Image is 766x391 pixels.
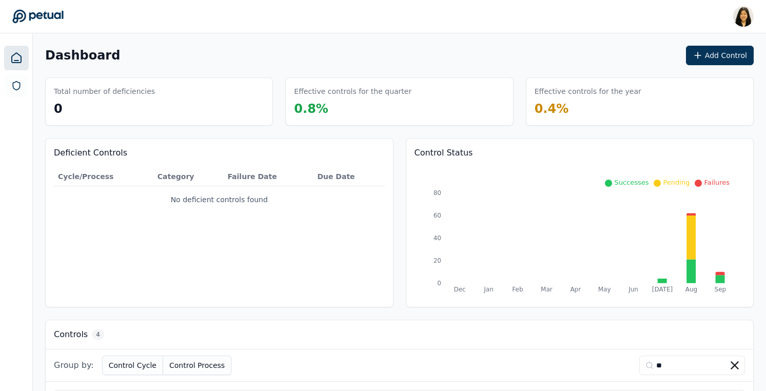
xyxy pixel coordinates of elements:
tspan: 40 [433,234,441,242]
button: Control Cycle [102,356,163,375]
span: Failures [704,179,730,186]
tspan: Jan [483,286,493,293]
a: Dashboard [4,46,29,70]
th: Category [153,167,224,186]
span: 0.8 % [294,102,328,116]
h1: Dashboard [45,47,120,64]
a: Go to Dashboard [12,9,64,24]
tspan: [DATE] [652,286,673,293]
h3: Effective controls for the quarter [294,86,411,96]
tspan: Jun [628,286,638,293]
th: Cycle/Process [54,167,153,186]
tspan: Sep [714,286,726,293]
span: Pending [663,179,690,186]
tspan: May [598,286,611,293]
tspan: Aug [685,286,697,293]
span: 4 [92,329,104,340]
td: No deficient controls found [54,186,385,213]
span: Group by: [54,359,94,372]
h3: Total number of deficiencies [54,86,155,96]
span: 0.4 % [535,102,569,116]
h3: Effective controls for the year [535,86,641,96]
button: Add Control [686,46,754,65]
th: Failure Date [223,167,313,186]
tspan: 60 [433,212,441,219]
tspan: 20 [433,257,441,264]
button: Control Process [163,356,231,375]
span: 0 [54,102,63,116]
h3: Control Status [415,147,745,159]
tspan: 0 [437,280,441,287]
tspan: Feb [512,286,523,293]
tspan: Apr [570,286,581,293]
tspan: 80 [433,189,441,197]
img: Renee Park [733,6,754,27]
th: Due Date [313,167,384,186]
h3: Controls [54,328,88,341]
tspan: Dec [454,286,465,293]
h3: Deficient Controls [54,147,385,159]
tspan: Mar [541,286,553,293]
a: SOC 1 Reports [5,74,28,97]
span: Successes [614,179,649,186]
